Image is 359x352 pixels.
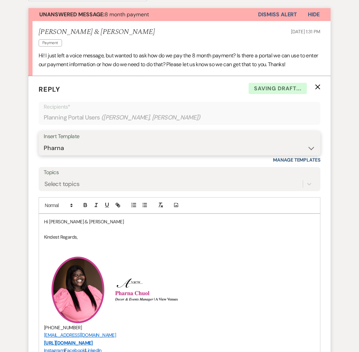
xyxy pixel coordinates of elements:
div: Insert Template [44,132,315,142]
img: PC .png [44,256,112,324]
label: Topics [44,168,315,178]
span: 8 month payment [39,11,149,18]
p: Hi! I just left a voice message, but wanted to ask how do we pay the 8 month payment? Is there a ... [39,51,320,69]
h5: [PERSON_NAME] & [PERSON_NAME] [39,28,155,36]
span: Saving draft... [249,83,307,94]
strong: Unanswered Message: [39,11,105,18]
button: Unanswered Message:8 month payment [28,8,258,21]
a: [EMAIL_ADDRESS][DOMAIN_NAME] [44,332,116,338]
span: Reply [39,85,60,94]
p: Recipients* [44,103,315,111]
div: Planning Portal Users [44,111,315,124]
img: Screenshot 2025-04-02 at 3.30.15 PM.png [113,278,188,302]
button: Hide [297,8,331,21]
button: Dismiss Alert [258,8,297,21]
p: Kindest Regards, [44,233,315,241]
a: Manage Templates [273,157,320,163]
span: Hide [308,11,320,18]
p: Hi [PERSON_NAME] & [PERSON_NAME] [44,218,315,225]
span: [DATE] 1:31 PM [291,29,320,35]
span: Payment [39,39,62,47]
a: [URL][DOMAIN_NAME] [44,340,93,346]
div: Select topics [44,179,80,188]
span: [PHONE_NUMBER] [44,325,82,331]
span: ( [PERSON_NAME], [PERSON_NAME] ) [101,113,201,122]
